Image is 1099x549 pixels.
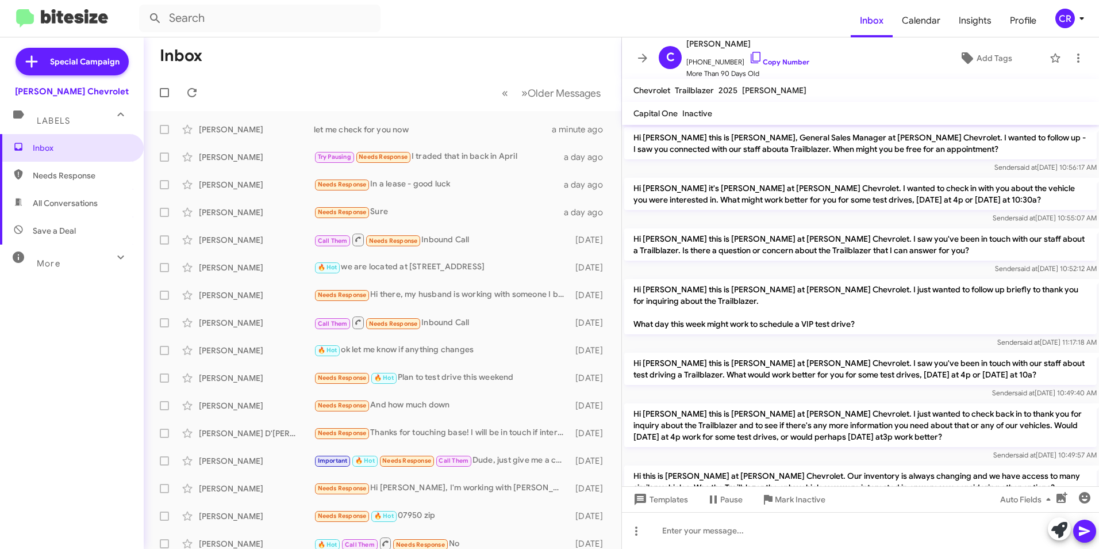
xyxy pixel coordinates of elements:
[624,279,1097,334] p: Hi [PERSON_NAME] this is [PERSON_NAME] at [PERSON_NAME] Chevrolet. I just wanted to follow up bri...
[314,288,570,302] div: Hi there, my husband is working with someone I believe already
[1015,388,1035,397] span: said at
[502,86,508,100] span: «
[552,124,612,135] div: a minute ago
[570,234,612,246] div: [DATE]
[720,489,743,510] span: Pause
[570,483,612,494] div: [DATE]
[37,258,60,269] span: More
[994,163,1097,171] span: Sender [DATE] 10:56:17 AM
[1055,9,1075,28] div: CR
[631,489,688,510] span: Templates
[314,482,570,495] div: Hi [PERSON_NAME], I'm working with [PERSON_NAME].Thank you though.
[318,485,367,492] span: Needs Response
[396,541,445,548] span: Needs Response
[318,541,337,548] span: 🔥 Hot
[666,48,675,67] span: C
[1020,338,1040,346] span: said at
[514,81,608,105] button: Next
[624,127,1097,159] p: Hi [PERSON_NAME] this is [PERSON_NAME], General Sales Manager at [PERSON_NAME] Chevrolet. I wante...
[624,178,1097,210] p: Hi [PERSON_NAME] it's [PERSON_NAME] at [PERSON_NAME] Chevrolet. I wanted to check in with you abo...
[369,320,418,327] span: Needs Response
[624,353,1097,385] p: Hi [PERSON_NAME] this is [PERSON_NAME] at [PERSON_NAME] Chevrolet. I saw you've been in touch wit...
[318,237,348,245] span: Call Them
[16,48,129,75] a: Special Campaign
[570,455,612,467] div: [DATE]
[139,5,381,32] input: Search
[1017,264,1037,273] span: said at
[314,315,570,330] div: Inbound Call
[33,225,76,237] span: Save a Deal
[199,483,314,494] div: [PERSON_NAME]
[570,317,612,329] div: [DATE]
[950,4,1001,37] a: Insights
[686,37,809,51] span: [PERSON_NAME]
[675,85,714,96] span: Trailblazer
[314,150,564,163] div: I traded that in back in April
[697,489,752,510] button: Pause
[318,429,367,437] span: Needs Response
[199,234,314,246] div: [PERSON_NAME]
[199,207,314,218] div: [PERSON_NAME]
[33,197,98,209] span: All Conversations
[570,345,612,356] div: [DATE]
[314,454,570,467] div: Dude, just give me a call. I have 15mins b4 this conference call at 11:30am
[199,262,314,273] div: [PERSON_NAME]
[314,426,570,440] div: Thanks for touching base! I will be in touch if interested. Thanks
[495,81,515,105] button: Previous
[199,179,314,190] div: [PERSON_NAME]
[927,48,1044,68] button: Add Tags
[993,213,1097,222] span: Sender [DATE] 10:55:07 AM
[564,207,612,218] div: a day ago
[993,451,1097,459] span: Sender [DATE] 10:49:57 AM
[1016,451,1036,459] span: said at
[318,208,367,216] span: Needs Response
[318,181,367,188] span: Needs Response
[893,4,950,37] span: Calendar
[199,317,314,329] div: [PERSON_NAME]
[318,374,367,382] span: Needs Response
[15,86,129,97] div: [PERSON_NAME] Chevrolet
[318,291,367,299] span: Needs Response
[570,510,612,522] div: [DATE]
[1017,163,1037,171] span: said at
[495,81,608,105] nav: Page navigation example
[752,489,835,510] button: Mark Inactive
[570,372,612,384] div: [DATE]
[995,264,1097,273] span: Sender [DATE] 10:52:12 AM
[318,402,367,409] span: Needs Response
[314,232,570,247] div: Inbound Call
[570,262,612,273] div: [DATE]
[528,87,601,100] span: Older Messages
[199,455,314,467] div: [PERSON_NAME]
[199,124,314,135] div: [PERSON_NAME]
[686,68,809,79] span: More Than 90 Days Old
[318,512,367,520] span: Needs Response
[199,428,314,439] div: [PERSON_NAME] D'[PERSON_NAME]
[314,344,570,357] div: ok let me know if anything changes
[1001,4,1046,37] span: Profile
[382,457,431,464] span: Needs Response
[314,178,564,191] div: In a lease - good luck
[622,489,697,510] button: Templates
[318,346,337,354] span: 🔥 Hot
[359,153,408,161] span: Needs Response
[374,512,394,520] span: 🔥 Hot
[633,108,678,119] span: Capital One
[314,509,570,523] div: 07950 zip
[314,261,570,274] div: we are located at [STREET_ADDRESS]
[1015,213,1035,222] span: said at
[991,489,1065,510] button: Auto Fields
[851,4,893,37] span: Inbox
[1046,9,1086,28] button: CR
[33,142,130,154] span: Inbox
[199,289,314,301] div: [PERSON_NAME]
[624,466,1097,498] p: Hi this is [PERSON_NAME] at [PERSON_NAME] Chevrolet. Our inventory is always changing and we have...
[775,489,825,510] span: Mark Inactive
[314,205,564,219] div: Sure
[199,510,314,522] div: [PERSON_NAME]
[439,457,468,464] span: Call Them
[314,399,570,412] div: And how much down
[355,457,375,464] span: 🔥 Hot
[521,86,528,100] span: »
